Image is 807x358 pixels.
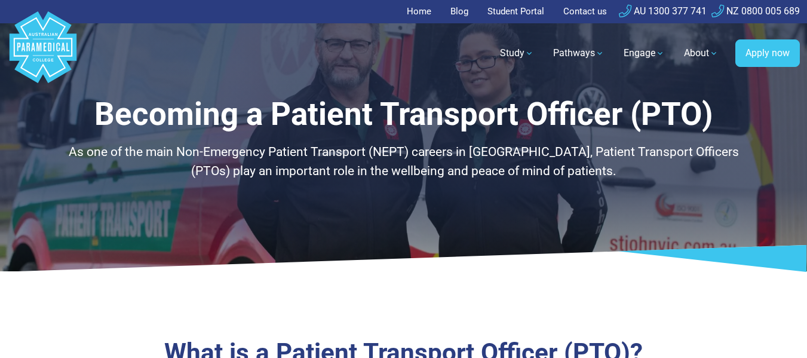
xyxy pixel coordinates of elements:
[677,36,726,70] a: About
[7,23,79,84] a: Australian Paramedical College
[616,36,672,70] a: Engage
[735,39,800,67] a: Apply now
[546,36,612,70] a: Pathways
[67,143,741,180] p: As one of the main Non-Emergency Patient Transport (NEPT) careers in [GEOGRAPHIC_DATA], Patient T...
[711,5,800,17] a: NZ 0800 005 689
[493,36,541,70] a: Study
[619,5,707,17] a: AU 1300 377 741
[67,96,741,133] h1: Becoming a Patient Transport Officer (PTO)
